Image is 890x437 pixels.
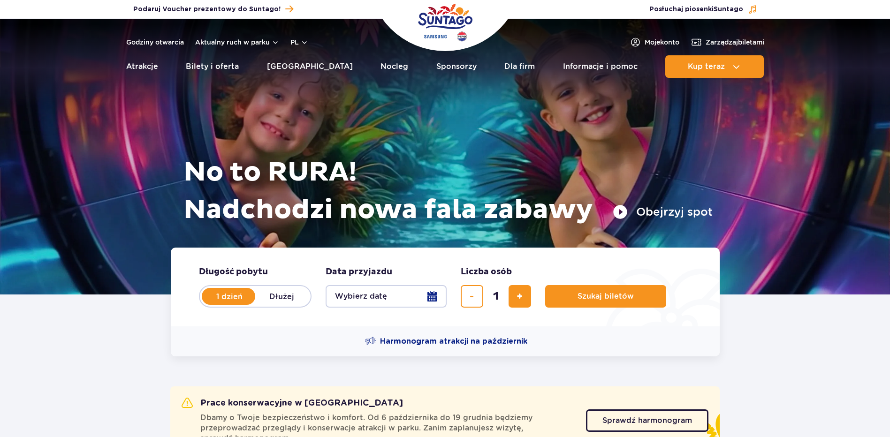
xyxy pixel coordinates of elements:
a: Godziny otwarcia [126,38,184,47]
button: dodaj bilet [509,285,531,308]
a: [GEOGRAPHIC_DATA] [267,55,353,78]
button: Posłuchaj piosenkiSuntago [649,5,757,14]
h1: No to RURA! Nadchodzi nowa fala zabawy [183,154,713,229]
a: Dla firm [504,55,535,78]
a: Sponsorzy [436,55,477,78]
span: Liczba osób [461,266,512,278]
button: Aktualny ruch w parku [195,38,279,46]
button: Wybierz datę [326,285,447,308]
a: Bilety i oferta [186,55,239,78]
label: 1 dzień [203,286,256,306]
a: Atrakcje [126,55,158,78]
a: Sprawdź harmonogram [586,409,708,432]
a: Informacje i pomoc [563,55,638,78]
button: usuń bilet [461,285,483,308]
button: Kup teraz [665,55,764,78]
span: Zarządzaj biletami [706,38,764,47]
span: Szukaj biletów [578,292,634,301]
a: Mojekonto [630,37,679,48]
span: Posłuchaj piosenki [649,5,743,14]
span: Długość pobytu [199,266,268,278]
a: Harmonogram atrakcji na październik [365,336,527,347]
span: Sprawdź harmonogram [602,417,692,424]
h2: Prace konserwacyjne w [GEOGRAPHIC_DATA] [182,398,403,409]
a: Zarządzajbiletami [691,37,764,48]
span: Harmonogram atrakcji na październik [380,336,527,347]
input: liczba biletów [485,285,507,308]
a: Podaruj Voucher prezentowy do Suntago! [133,3,293,15]
span: Suntago [714,6,743,13]
label: Dłużej [255,286,309,306]
button: Obejrzyj spot [613,204,713,219]
button: Szukaj biletów [545,285,666,308]
span: Kup teraz [688,62,725,71]
button: pl [290,38,308,47]
span: Data przyjazdu [326,266,392,278]
form: Planowanie wizyty w Park of Poland [171,248,720,326]
span: Podaruj Voucher prezentowy do Suntago! [133,5,281,14]
span: Moje konto [645,38,679,47]
a: Nocleg [380,55,408,78]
